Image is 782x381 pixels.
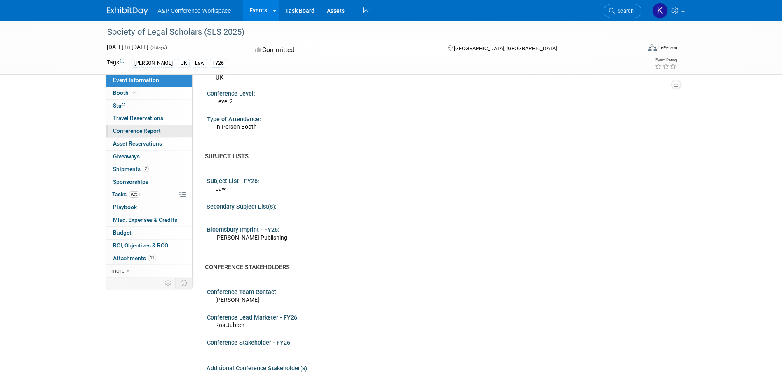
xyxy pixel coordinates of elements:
[106,100,192,112] a: Staff
[207,311,672,322] div: Conference Lead Marketer - FY26:
[106,240,192,252] a: ROI, Objectives & ROO
[207,223,672,234] div: Bloomsbury Imprint - FY26:
[112,191,140,198] span: Tasks
[113,166,149,172] span: Shipments
[132,90,136,95] i: Booth reservation complete
[148,255,156,261] span: 11
[113,153,140,160] span: Giveaways
[106,201,192,214] a: Playbook
[113,229,132,236] span: Budget
[207,175,672,185] div: Subject List - FY26:
[658,45,677,51] div: In-Person
[106,176,192,188] a: Sponsorships
[615,8,634,14] span: Search
[648,44,657,51] img: Format-Inperson.png
[113,242,168,249] span: ROI, Objectives & ROO
[113,115,163,121] span: Travel Reservations
[215,322,244,328] span: Ros Jubber
[113,179,148,185] span: Sponsorships
[604,4,641,18] a: Search
[454,45,557,52] span: [GEOGRAPHIC_DATA], [GEOGRAPHIC_DATA]
[106,138,192,150] a: Asset Reservations
[106,188,192,201] a: Tasks92%
[113,77,159,83] span: Event Information
[106,125,192,137] a: Conference Report
[106,265,192,277] a: more
[150,45,167,50] span: (3 days)
[252,43,434,57] div: Committed
[104,25,629,40] div: Society of Legal Scholars (SLS 2025)
[113,255,156,261] span: Attachments
[158,7,231,14] span: A&P Conference Workspace
[215,296,259,303] span: [PERSON_NAME]
[207,336,672,347] div: Conference Stakeholder - FY26:
[652,3,668,19] img: Kate Whetter
[205,263,669,272] div: CONFERENCE STAKEHOLDERS
[593,43,678,55] div: Event Format
[207,113,672,123] div: Type of Attendance:
[106,151,192,163] a: Giveaways
[113,216,177,223] span: Misc. Expenses & Credits
[129,191,140,198] span: 92%
[106,74,192,87] a: Event Information
[113,204,137,210] span: Playbook
[106,112,192,125] a: Travel Reservations
[124,44,132,50] span: to
[106,214,192,226] a: Misc. Expenses & Credits
[106,252,192,265] a: Attachments11
[215,123,257,130] span: In-Person Booth
[113,127,161,134] span: Conference Report
[161,278,176,288] td: Personalize Event Tab Strip
[207,87,672,98] div: Conference Level:
[655,58,677,62] div: Event Rating
[106,227,192,239] a: Budget
[178,59,190,68] div: UK
[210,59,226,68] div: FY26
[106,87,192,99] a: Booth
[207,286,672,296] div: Conference Team Contact:
[193,59,207,68] div: Law
[207,200,676,211] div: Secondary Subject List(s):
[143,166,149,172] span: 2
[213,71,669,84] div: UK
[113,140,162,147] span: Asset Reservations
[111,267,124,274] span: more
[107,58,124,68] td: Tags
[106,163,192,176] a: Shipments2
[215,98,233,105] span: Level 2
[113,102,125,109] span: Staff
[207,362,676,372] div: Additional Conference Stakeholder(s):
[175,278,192,288] td: Toggle Event Tabs
[113,89,138,96] span: Booth
[107,44,148,50] span: [DATE] [DATE]
[205,152,669,161] div: SUBJECT LISTS
[132,59,175,68] div: [PERSON_NAME]
[215,186,226,192] span: Law
[107,7,148,15] img: ExhibitDay
[215,234,287,241] span: [PERSON_NAME] Publishing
